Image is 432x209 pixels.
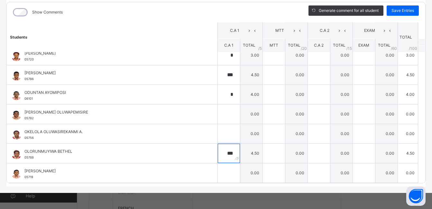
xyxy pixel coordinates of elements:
[285,163,308,183] td: 0.00
[24,149,203,154] span: OLORUNMUYIWA BETHEL
[391,8,414,14] span: Save Entries
[12,51,21,61] img: 05720.png
[32,9,63,15] label: Show Comments
[285,104,308,124] td: 0.00
[24,156,34,159] span: 05788
[285,65,308,85] td: 0.00
[358,28,382,33] span: EXAM
[240,104,262,124] td: 0.00
[330,124,353,143] td: 0.00
[243,43,255,48] span: TOTAL
[313,28,337,33] span: C.A 2
[330,143,353,163] td: 0.00
[12,110,21,120] img: 05782.png
[398,22,418,52] th: TOTAL
[375,163,398,183] td: 0.00
[398,85,418,104] td: 4.00
[398,143,418,163] td: 4.50
[330,45,353,65] td: 0.00
[398,45,418,65] td: 3.00
[330,104,353,124] td: 0.00
[375,104,398,124] td: 0.00
[358,43,369,48] span: EXAM
[330,65,353,85] td: 0.00
[24,90,203,95] span: ODUNTAN AYOMIPOSI
[391,45,397,51] span: / 60
[12,91,21,100] img: 06101.png
[240,163,262,183] td: 0.00
[240,45,262,65] td: 3.00
[398,124,418,143] td: 0.00
[24,77,34,81] span: 05786
[24,50,203,56] span: [PERSON_NAME]
[12,130,21,140] img: 05756.png
[375,143,398,163] td: 0.00
[24,175,33,179] span: 05719
[378,43,391,48] span: TOTAL
[240,124,262,143] td: 0.00
[24,116,34,120] span: 05782
[240,143,262,163] td: 4.50
[223,28,247,33] span: C.A 1
[375,45,398,65] td: 0.00
[268,28,292,33] span: MTT
[270,43,278,48] span: MTT
[409,45,417,51] span: /100
[406,186,426,206] button: Open asap
[288,43,300,48] span: TOTAL
[314,43,324,48] span: C.A 2
[24,58,34,61] span: 05720
[285,124,308,143] td: 0.00
[330,85,353,104] td: 0.00
[398,104,418,124] td: 0.00
[240,85,262,104] td: 4.00
[301,45,307,51] span: / 20
[24,109,203,115] span: [PERSON_NAME] OLUWAPEMISIRE
[398,65,418,85] td: 4.50
[24,136,34,140] span: 05756
[12,71,21,81] img: 05786.png
[346,45,352,51] span: / 15
[319,8,379,14] span: Generate comment for all student
[285,45,308,65] td: 0.00
[375,85,398,104] td: 0.00
[258,45,262,51] span: / 5
[12,150,21,159] img: 05788.png
[398,163,418,183] td: 0.00
[24,129,203,135] span: OKELOLA OLUWASIREKANMI A.
[333,43,345,48] span: TOTAL
[24,168,203,174] span: [PERSON_NAME]
[12,169,21,179] img: 05719.png
[375,65,398,85] td: 0.00
[24,70,203,76] span: [PERSON_NAME]
[240,65,262,85] td: 4.50
[330,163,353,183] td: 0.00
[224,43,234,48] span: C.A 1
[285,85,308,104] td: 0.00
[24,97,33,100] span: 06101
[10,34,27,39] span: Students
[375,124,398,143] td: 0.00
[285,143,308,163] td: 0.00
